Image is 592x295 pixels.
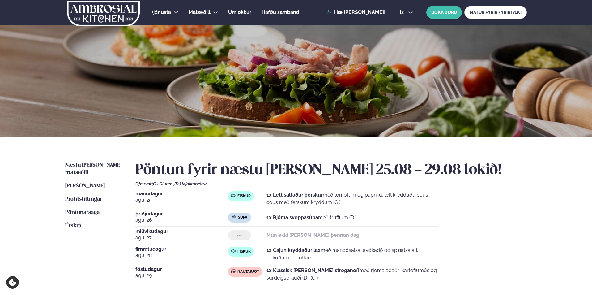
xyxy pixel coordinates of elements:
[135,191,228,196] span: mánudagur
[266,267,359,273] strong: 1x Klassísk [PERSON_NAME] stroganoff
[152,181,174,186] span: (G ) Glúten ,
[150,9,171,15] span: Þjónusta
[66,1,140,26] img: logo
[135,234,228,241] span: ágú. 27
[237,194,251,199] span: Fiskur
[65,163,121,175] span: Næstu [PERSON_NAME] matseðill
[65,197,102,202] span: Prófílstillingar
[237,233,242,238] span: ---
[266,191,438,206] p: með tómötum og papriku, létt krydduðu cous cous með ferskum kryddum (G )
[228,9,251,16] a: Um okkur
[65,162,123,176] a: Næstu [PERSON_NAME] matseðill
[426,6,462,19] button: BÓKA BORÐ
[65,223,81,228] span: Útskrá
[65,222,81,230] a: Útskrá
[266,214,356,221] p: með trufflum (D )
[65,196,102,203] a: Prófílstillingar
[135,267,228,272] span: föstudagur
[135,247,228,252] span: fimmtudagur
[266,215,318,220] strong: 1x Rjóma sveppasúpa
[65,182,105,190] a: [PERSON_NAME]
[135,162,527,179] h2: Pöntun fyrir næstu [PERSON_NAME] 25.08 - 29.08 lokið!
[135,196,228,204] span: ágú. 25
[266,192,323,198] strong: 1x Létt saltaður þorskur
[135,216,228,224] span: ágú. 26
[135,272,228,279] span: ágú. 29
[189,9,211,15] span: Matseðill
[262,9,299,15] span: Hafðu samband
[266,232,359,238] strong: Mun ekki [PERSON_NAME] þennan dag
[400,10,406,15] span: is
[231,193,236,198] img: fish.svg
[395,10,418,15] button: is
[189,9,211,16] a: Matseðill
[135,181,527,186] div: Ofnæmi:
[266,267,438,282] p: með rjómalagaðri kartöflumús og súrdeigsbrauði (D ) (G )
[231,269,236,274] img: beef.svg
[266,247,438,262] p: með mangósalsa, avókadó og spínatsalati, bökuðum kartöflum
[228,9,251,15] span: Um okkur
[174,181,207,186] span: (D ) Mjólkurvörur
[135,229,228,234] span: miðvikudagur
[65,210,100,215] span: Pöntunarsaga
[238,215,247,220] span: Súpa
[150,9,171,16] a: Þjónusta
[327,10,385,15] a: Hæ [PERSON_NAME]!
[65,209,100,216] a: Pöntunarsaga
[464,6,527,19] a: MATUR FYRIR FYRIRTÆKI
[231,249,236,254] img: fish.svg
[232,215,236,219] img: soup.svg
[237,269,259,274] span: Nautakjöt
[135,211,228,216] span: þriðjudagur
[262,9,299,16] a: Hafðu samband
[65,183,105,189] span: [PERSON_NAME]
[6,276,19,289] a: Cookie settings
[266,247,321,253] strong: 1x Cajun kryddaður lax
[135,252,228,259] span: ágú. 28
[237,249,251,254] span: Fiskur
